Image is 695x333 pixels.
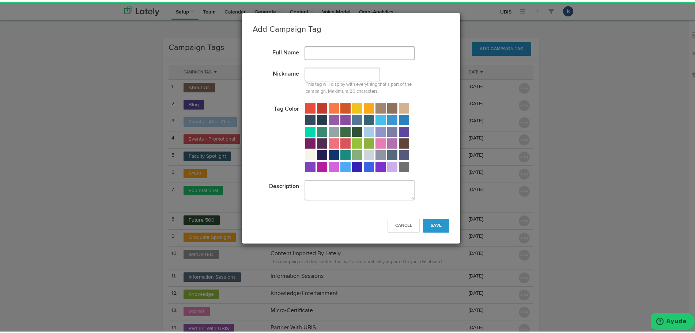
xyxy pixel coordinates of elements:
label: Description [247,178,299,189]
h3: Add Campaign Tag [253,22,449,34]
label: Nickname [247,66,299,77]
label: Full Name [247,45,299,55]
iframe: Abre un widget desde donde se puede obtener más información [651,311,695,329]
label: Tag Color [247,101,299,112]
button: Cancel [388,217,420,231]
p: This tag will display with everything that's part of the campaign. Maximum 20 characters. [302,80,419,93]
button: Save [423,217,449,231]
